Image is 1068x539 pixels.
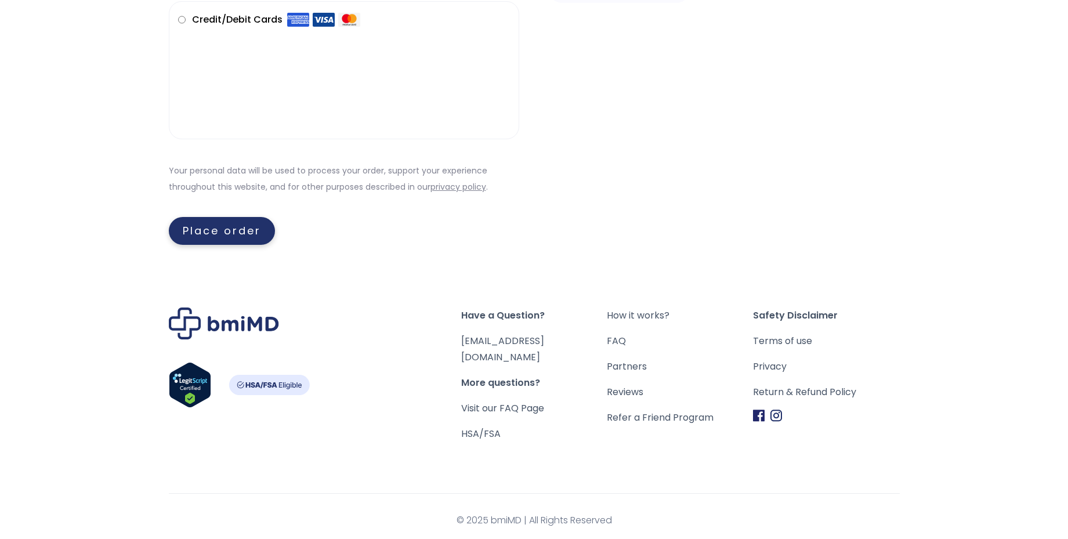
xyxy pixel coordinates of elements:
[770,410,782,422] img: Instagram
[169,162,520,195] p: Your personal data will be used to process your order, support your experience throughout this we...
[607,359,753,375] a: Partners
[461,401,544,415] a: Visit our FAQ Page
[461,334,544,364] a: [EMAIL_ADDRESS][DOMAIN_NAME]
[169,512,900,529] span: © 2025 bmiMD | All Rights Reserved
[169,362,211,408] img: Verify Approval for www.bmimd.com
[169,362,211,413] a: Verify LegitScript Approval for www.bmimd.com
[430,181,486,193] a: privacy policy
[338,12,360,27] img: Mastercard
[287,12,309,27] img: Amex
[753,410,765,422] img: Facebook
[753,359,899,375] a: Privacy
[192,10,360,29] label: Credit/Debit Cards
[607,333,753,349] a: FAQ
[169,217,275,245] button: Place order
[461,308,607,324] span: Have a Question?
[313,12,335,27] img: Visa
[176,27,508,114] iframe: Secure payment input frame
[169,308,279,339] img: Brand Logo
[753,308,899,324] span: Safety Disclaimer
[607,308,753,324] a: How it works?
[461,427,501,440] a: HSA/FSA
[607,410,753,426] a: Refer a Friend Program
[607,384,753,400] a: Reviews
[753,384,899,400] a: Return & Refund Policy
[461,375,607,391] span: More questions?
[753,333,899,349] a: Terms of use
[229,375,310,395] img: HSA-FSA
